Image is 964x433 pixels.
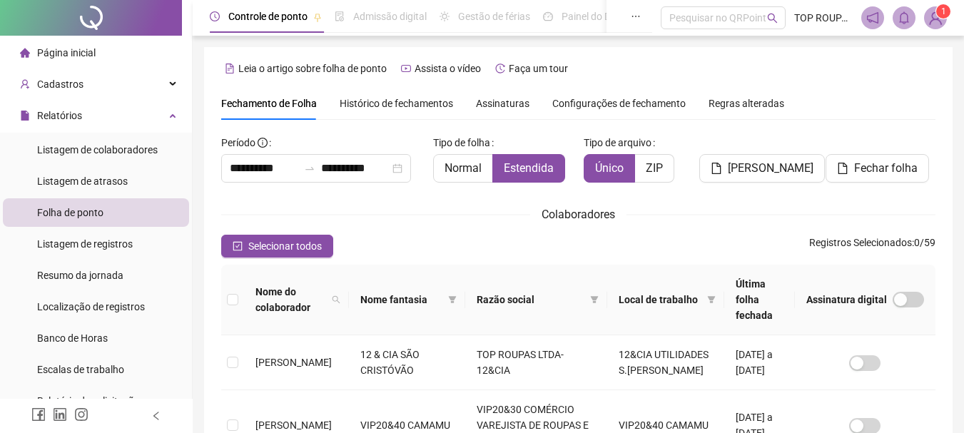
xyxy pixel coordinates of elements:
span: Colaboradores [542,208,615,221]
span: Cadastros [37,78,83,90]
span: filter [707,295,716,304]
iframe: Intercom live chat [915,384,950,419]
span: file-done [335,11,345,21]
span: Relatório de solicitações [37,395,144,407]
span: sun [440,11,450,21]
span: filter [590,295,599,304]
span: Listagem de colaboradores [37,144,158,156]
td: TOP ROUPAS LTDA- 12&CIA [465,335,608,390]
button: Selecionar todos [221,235,333,258]
span: Selecionar todos [248,238,322,254]
span: 1 [941,6,946,16]
span: search [767,13,778,24]
span: ellipsis [631,11,641,21]
span: Gestão de férias [458,11,530,22]
span: [PERSON_NAME] [255,357,332,368]
span: file [20,111,30,121]
td: [DATE] a [DATE] [724,335,794,390]
span: Fechar folha [854,160,918,177]
span: Admissão digital [353,11,427,22]
span: filter [587,289,602,310]
span: search [329,281,343,318]
span: Período [221,137,255,148]
td: 12 & CIA SÃO CRISTÓVÃO [349,335,465,390]
span: Configurações de fechamento [552,98,686,108]
span: Assinatura digital [806,292,887,307]
span: Nome fantasia [360,292,442,307]
span: info-circle [258,138,268,148]
span: Registros Selecionados [809,237,912,248]
span: Localização de registros [37,301,145,312]
button: [PERSON_NAME] [699,154,825,183]
img: 17852 [925,7,946,29]
span: Único [595,161,624,175]
span: TOP ROUPAS 12 LTDA [794,10,853,26]
span: instagram [74,407,88,422]
span: : 0 / 59 [809,235,935,258]
button: Fechar folha [826,154,929,183]
span: history [495,63,505,73]
span: Escalas de trabalho [37,364,124,375]
span: file-text [225,63,235,73]
sup: Atualize o seu contato no menu Meus Dados [936,4,950,19]
span: Razão social [477,292,585,307]
span: Regras alteradas [709,98,784,108]
span: clock-circle [210,11,220,21]
span: Painel do DP [562,11,617,22]
span: Faça um tour [509,63,568,74]
span: swap-right [304,163,315,174]
span: Local de trabalho [619,292,701,307]
th: Última folha fechada [724,265,794,335]
span: user-add [20,79,30,89]
span: Estendida [504,161,554,175]
span: filter [704,289,719,310]
td: 12&CIA UTILIDADES S.[PERSON_NAME] [607,335,724,390]
span: ZIP [646,161,663,175]
span: home [20,48,30,58]
span: Leia o artigo sobre folha de ponto [238,63,387,74]
span: youtube [401,63,411,73]
span: Fechamento de Folha [221,98,317,109]
span: linkedin [53,407,67,422]
span: notification [866,11,879,24]
span: pushpin [313,13,322,21]
span: file [711,163,722,174]
span: file [837,163,848,174]
span: Nome do colaborador [255,284,326,315]
span: filter [445,289,460,310]
span: Listagem de registros [37,238,133,250]
span: facebook [31,407,46,422]
span: Assista o vídeo [415,63,481,74]
span: to [304,163,315,174]
span: Controle de ponto [228,11,308,22]
span: Página inicial [37,47,96,58]
span: Assinaturas [476,98,529,108]
span: check-square [233,241,243,251]
span: Folha de ponto [37,207,103,218]
span: Resumo da jornada [37,270,123,281]
span: [PERSON_NAME] [728,160,813,177]
span: Histórico de fechamentos [340,98,453,109]
span: Normal [445,161,482,175]
span: bell [898,11,910,24]
span: Tipo de arquivo [584,135,651,151]
span: dashboard [543,11,553,21]
span: left [151,411,161,421]
span: Tipo de folha [433,135,490,151]
span: Relatórios [37,110,82,121]
span: filter [448,295,457,304]
span: [PERSON_NAME] [255,419,332,431]
span: Listagem de atrasos [37,175,128,187]
span: search [332,295,340,304]
span: Banco de Horas [37,332,108,344]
